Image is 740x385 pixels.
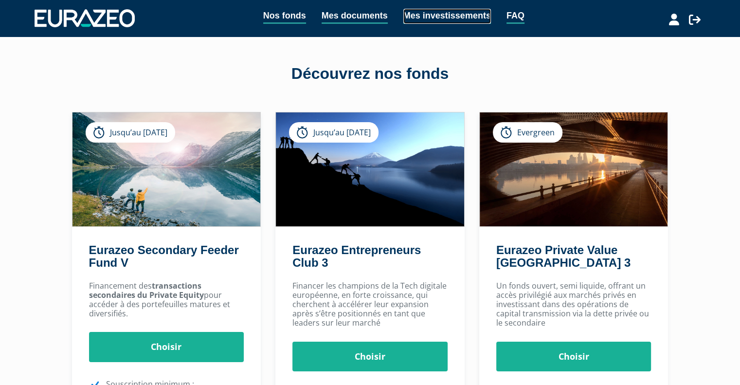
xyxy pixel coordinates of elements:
div: Découvrez nos fonds [93,63,648,85]
p: Un fonds ouvert, semi liquide, offrant un accès privilégié aux marchés privés en investissant dan... [496,281,651,328]
strong: transactions secondaires du Private Equity [89,280,204,300]
a: Choisir [89,332,244,362]
div: Jusqu’au [DATE] [86,122,175,143]
a: Eurazeo Secondary Feeder Fund V [89,243,239,269]
img: Eurazeo Private Value Europe 3 [480,112,668,226]
div: Jusqu’au [DATE] [289,122,379,143]
a: Mes investissements [403,9,491,24]
a: Eurazeo Entrepreneurs Club 3 [292,243,421,269]
a: Choisir [496,342,651,372]
a: Nos fonds [263,9,306,24]
div: Evergreen [493,122,562,143]
a: Mes documents [322,9,388,24]
a: Choisir [292,342,448,372]
a: Eurazeo Private Value [GEOGRAPHIC_DATA] 3 [496,243,631,269]
img: Eurazeo Entrepreneurs Club 3 [276,112,464,226]
img: 1732889491-logotype_eurazeo_blanc_rvb.png [35,9,135,27]
p: Financement des pour accéder à des portefeuilles matures et diversifiés. [89,281,244,319]
p: Financer les champions de la Tech digitale européenne, en forte croissance, qui cherchent à accél... [292,281,448,328]
img: Eurazeo Secondary Feeder Fund V [72,112,261,226]
a: FAQ [506,9,524,24]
